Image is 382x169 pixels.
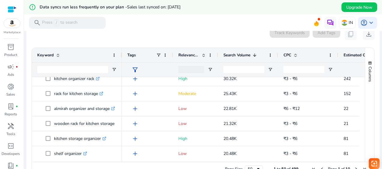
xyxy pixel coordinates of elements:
span: 22.81K [223,106,237,111]
span: fiber_manual_record [16,105,18,108]
span: Upgrade Now [346,4,372,10]
span: 152 [344,91,351,96]
span: add [132,90,139,97]
span: 25.43K [223,91,237,96]
p: Sales [6,92,15,97]
span: add [132,150,139,157]
span: Columns [367,67,373,82]
p: High [178,73,213,85]
span: 30.32K [223,76,237,82]
button: download [363,28,375,40]
span: campaign [7,63,14,70]
input: CPC Filter Input [283,66,324,73]
span: 22 [344,106,348,111]
span: ₹3 - ₹6 [283,91,297,96]
p: Press to search [42,19,77,26]
span: Keyword [37,52,54,58]
p: Product [4,52,17,58]
span: Search Volume [223,52,250,58]
span: Tags [127,52,136,58]
p: High [178,132,213,145]
span: 81 [344,136,348,141]
p: Low [178,147,213,160]
span: keyboard_arrow_down [368,19,375,26]
p: almirah organizer and storage [54,102,115,115]
p: rack for kitchen storage [54,87,103,100]
mat-icon: error_outline [29,4,36,11]
span: Relevance Score [178,52,199,58]
p: Tools [6,131,15,137]
span: add [132,135,139,142]
span: donut_small [7,83,14,90]
span: handyman [7,123,14,130]
span: 81 [344,151,348,156]
span: account_circle [360,19,368,26]
span: / [54,19,59,26]
span: Sales last synced on: [DATE] [127,4,180,10]
p: Moderate [178,87,213,100]
span: ₹6 - ₹12 [283,106,300,111]
input: Search Volume Filter Input [223,66,264,73]
span: 20.48K [223,136,237,141]
span: 21.32K [223,121,237,126]
p: wooden rack for kitchen storage [54,117,120,130]
span: add [132,105,139,112]
p: Marketplace [4,30,20,35]
span: add [132,75,139,82]
p: shelf organizer [54,147,87,160]
span: filter_alt [132,66,139,73]
p: Developers [2,151,20,156]
button: Open Filter Menu [268,67,273,72]
p: kitchen storage organizer [54,132,106,145]
span: add [132,120,139,127]
span: CPC [283,52,291,58]
span: 242 [344,76,351,82]
p: Low [178,102,213,115]
p: Ads [8,72,14,77]
span: code_blocks [7,142,14,150]
span: fiber_manual_record [16,165,18,167]
span: download [365,31,372,38]
span: 20.48K [223,151,237,156]
span: ₹3 - ₹6 [283,121,297,126]
span: ₹3 - ₹6 [283,76,297,82]
button: Open Filter Menu [112,67,117,72]
p: IN [349,17,353,28]
span: 21 [344,121,348,126]
span: fiber_manual_record [16,66,18,68]
span: lab_profile [7,103,14,110]
span: search [34,19,41,26]
button: Open Filter Menu [208,67,213,72]
img: in.svg [341,20,347,26]
span: ₹3 - ₹6 [283,151,297,156]
h5: Data syncs run less frequently on your plan - [40,5,180,10]
p: Reports [5,111,17,117]
img: amazon.svg [4,19,20,28]
p: Low [178,117,213,130]
button: Open Filter Menu [328,67,333,72]
span: inventory_2 [7,43,14,51]
input: Keyword Filter Input [37,66,108,73]
p: kitchen organizer rack [54,73,100,85]
span: ₹3 - ₹6 [283,136,297,141]
span: Estimated Orders/Month [344,52,380,58]
button: Upgrade Now [341,2,377,12]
